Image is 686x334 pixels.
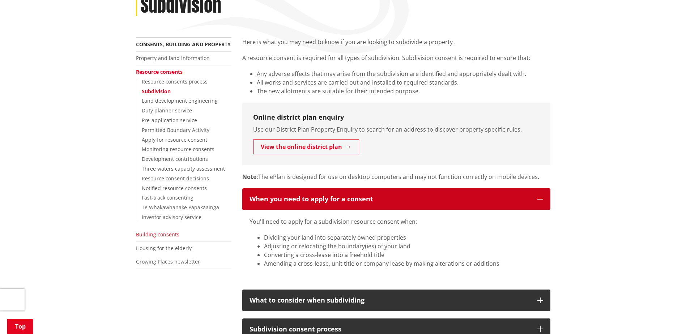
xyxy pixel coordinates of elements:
[253,125,540,134] p: Use our District Plan Property Enquiry to search for an address to discover property specific rules.
[142,78,208,85] a: Resource consents process
[142,155,208,162] a: Development contributions
[242,53,550,62] p: A resource consent is required for all types of subdivision. Subdivision consent is required to e...
[242,290,550,311] button: What to consider when subdividing
[142,117,197,124] a: Pre-application service
[242,188,550,210] button: When you need to apply for a consent
[264,242,543,250] li: Adjusting or relocating the boundary(ies) of your land
[257,78,550,87] li: All works and services are carried out and installed to required standards.
[242,172,550,181] p: The ePlan is designed for use on desktop computers and may not function correctly on mobile devices.
[257,87,550,95] li: The new allotments are suitable for their intended purpose.
[264,250,543,259] li: Converting a cross-lease into a freehold title
[250,297,530,304] div: What to consider when subdividing
[142,146,214,153] a: Monitoring resource consents
[142,136,207,143] a: Apply for resource consent
[653,304,679,330] iframe: Messenger Launcher
[142,185,207,192] a: Notified resource consents
[136,55,210,61] a: Property and land information
[250,217,543,226] p: You'll need to apply for a subdivision resource consent when:
[242,173,258,181] strong: Note:
[253,139,359,154] a: View the online district plan
[136,258,200,265] a: Growing Places newsletter
[142,175,209,182] a: Resource consent decisions
[242,38,550,46] p: Here is what you may need to know if you are looking to subdivide a property .
[142,127,209,133] a: Permitted Boundary Activity
[136,231,179,238] a: Building consents
[257,69,550,78] li: Any adverse effects that may arise from the subdivision are identified and appropriately dealt with.
[142,165,225,172] a: Three waters capacity assessment
[142,88,171,95] a: Subdivision
[142,214,201,220] a: Investor advisory service
[250,326,530,333] div: Subdivision consent process
[264,233,543,242] li: Dividing your land into separately owned properties
[142,107,192,114] a: Duty planner service
[142,194,193,201] a: Fast-track consenting
[142,97,218,104] a: Land development engineering
[136,41,231,48] a: Consents, building and property
[264,259,543,268] li: Amending a cross-lease, unit title or company lease by making alterations or additions
[136,245,192,252] a: Housing for the elderly
[136,68,183,75] a: Resource consents
[142,204,219,211] a: Te Whakawhanake Papakaainga
[7,319,33,334] a: Top
[253,114,540,121] h3: Online district plan enquiry
[250,196,530,203] div: When you need to apply for a consent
